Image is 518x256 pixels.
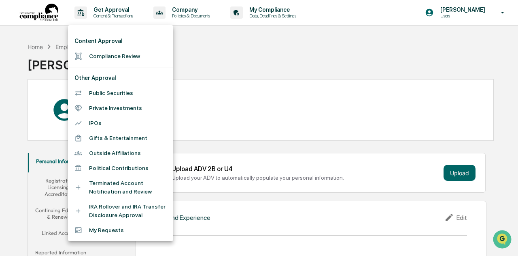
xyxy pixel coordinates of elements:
[68,199,173,223] li: IRA Rollover and IRA Transfer Disclosure Approval
[68,146,173,161] li: Outside Affiliations
[68,49,173,64] li: Compliance Review
[57,137,98,143] a: Powered byPylon
[68,34,173,49] li: Content Approval
[492,229,514,251] iframe: Open customer support
[28,70,102,76] div: We're available if you need us!
[8,118,15,125] div: 🔎
[8,103,15,109] div: 🖐️
[55,99,104,113] a: 🗄️Attestations
[5,114,54,129] a: 🔎Data Lookup
[8,17,147,30] p: How can we help?
[67,102,100,110] span: Attestations
[28,62,133,70] div: Start new chat
[68,86,173,101] li: Public Securities
[68,116,173,131] li: IPOs
[68,176,173,199] li: Terminated Account Notification and Review
[59,103,65,109] div: 🗄️
[16,102,52,110] span: Preclearance
[5,99,55,113] a: 🖐️Preclearance
[68,101,173,116] li: Private Investments
[68,131,173,146] li: Gifts & Entertainment
[8,62,23,76] img: 1746055101610-c473b297-6a78-478c-a979-82029cc54cd1
[138,64,147,74] button: Start new chat
[16,117,51,125] span: Data Lookup
[68,223,173,238] li: My Requests
[68,71,173,86] li: Other Approval
[68,161,173,176] li: Political Contributions
[81,137,98,143] span: Pylon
